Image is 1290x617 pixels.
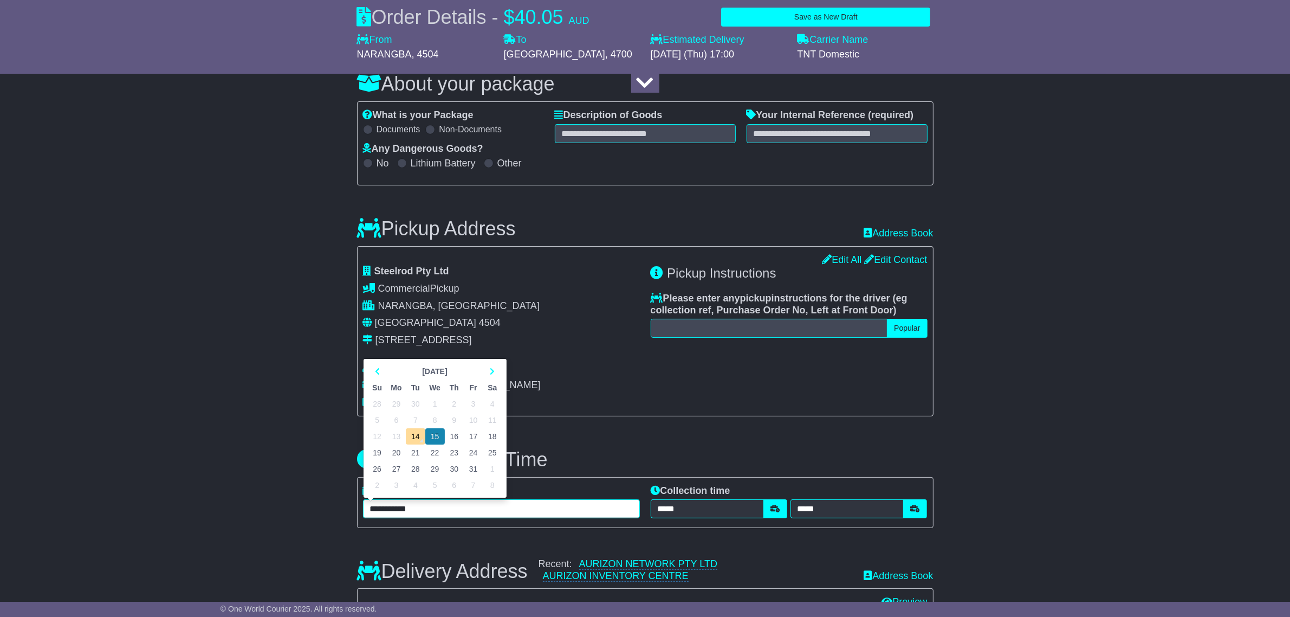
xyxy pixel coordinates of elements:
[425,461,445,477] td: 29
[651,49,787,61] div: [DATE] (Thu) 17:00
[667,266,776,280] span: Pickup Instructions
[483,380,502,396] th: Sa
[464,428,483,445] td: 17
[368,396,387,412] td: 28
[864,254,927,265] a: Edit Contact
[406,380,425,396] th: Tu
[406,461,425,477] td: 28
[464,412,483,428] td: 10
[387,380,406,396] th: Mo
[387,477,406,493] td: 3
[543,570,689,582] a: AURIZON INVENTORY CENTRE
[425,380,445,396] th: We
[504,34,527,46] label: To
[387,428,406,445] td: 13
[605,49,632,60] span: , 4700
[504,49,605,60] span: [GEOGRAPHIC_DATA]
[822,254,861,265] a: Edit All
[387,445,406,461] td: 20
[425,428,445,445] td: 15
[357,5,589,29] div: Order Details -
[406,445,425,461] td: 21
[357,49,412,60] span: NARANGBA
[887,319,927,338] button: Popular
[387,396,406,412] td: 29
[569,15,589,26] span: AUD
[357,34,392,46] label: From
[387,461,406,477] td: 27
[445,396,464,412] td: 2
[464,445,483,461] td: 24
[387,363,483,380] th: Select Month
[378,283,430,294] span: Commercial
[425,396,445,412] td: 1
[375,380,541,390] span: [EMAIL_ADDRESS][DOMAIN_NAME]
[368,428,387,445] td: 12
[363,110,474,121] label: What is your Package
[425,445,445,461] td: 22
[464,477,483,493] td: 7
[555,110,663,121] label: Description of Goods
[221,605,377,613] span: © One World Courier 2025. All rights reserved.
[798,49,934,61] div: TNT Domestic
[864,570,933,581] a: Address Book
[363,283,640,295] div: Pickup
[378,300,540,311] span: NARANGBA, [GEOGRAPHIC_DATA]
[368,461,387,477] td: 26
[579,558,717,570] a: AURIZON NETWORK PTY LTD
[377,124,420,134] label: Documents
[411,158,476,170] label: Lithium Battery
[368,412,387,428] td: 5
[406,428,425,445] td: 14
[881,596,927,607] a: Preview
[864,228,933,240] a: Address Book
[425,477,445,493] td: 5
[483,477,502,493] td: 8
[375,335,472,346] div: [STREET_ADDRESS]
[497,158,522,170] label: Other
[651,34,787,46] label: Estimated Delivery
[651,293,907,316] span: eg collection ref, Purchase Order No, Left at Front Door
[375,317,476,328] span: [GEOGRAPHIC_DATA]
[464,380,483,396] th: Fr
[483,412,502,428] td: 11
[406,412,425,428] td: 7
[798,34,868,46] label: Carrier Name
[479,317,501,328] span: 4504
[651,485,730,497] label: Collection time
[439,124,502,134] label: Non-Documents
[357,561,528,582] h3: Delivery Address
[445,412,464,428] td: 9
[445,461,464,477] td: 30
[740,293,772,304] span: pickup
[445,477,464,493] td: 6
[483,445,502,461] td: 25
[357,73,934,95] h3: About your package
[464,461,483,477] td: 31
[368,477,387,493] td: 2
[504,6,515,28] span: $
[406,477,425,493] td: 4
[445,380,464,396] th: Th
[377,158,389,170] label: No
[445,428,464,445] td: 16
[721,8,930,27] button: Save as New Draft
[357,218,516,240] h3: Pickup Address
[515,6,563,28] span: 40.05
[464,396,483,412] td: 3
[368,445,387,461] td: 19
[651,293,928,316] label: Please enter any instructions for the driver ( )
[483,396,502,412] td: 4
[368,380,387,396] th: Su
[406,396,425,412] td: 30
[747,110,914,121] label: Your Internal Reference (required)
[539,558,853,582] div: Recent:
[387,412,406,428] td: 6
[445,445,464,461] td: 23
[363,143,483,155] label: Any Dangerous Goods?
[357,449,934,471] h3: Pickup Date & Time
[374,266,449,277] span: Steelrod Pty Ltd
[483,461,502,477] td: 1
[425,412,445,428] td: 8
[412,49,439,60] span: , 4504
